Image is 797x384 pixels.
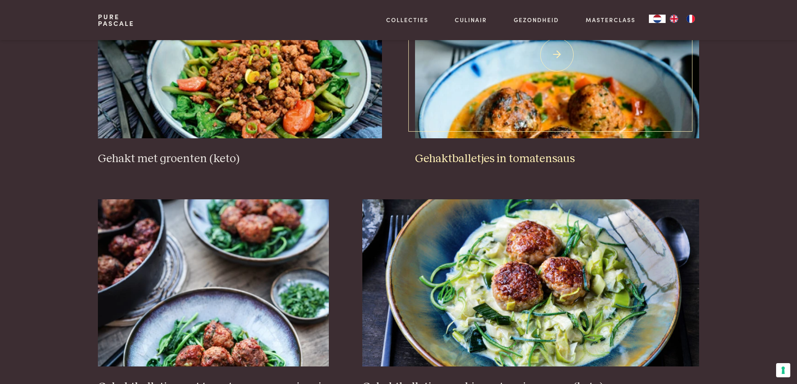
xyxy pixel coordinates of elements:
a: Collecties [386,15,428,24]
div: Language [649,15,666,23]
a: Culinair [455,15,487,24]
h3: Gehaktballetjes in tomatensaus [415,152,699,166]
h3: Gehakt met groenten (keto) [98,152,382,166]
a: Masterclass [586,15,636,24]
aside: Language selected: Nederlands [649,15,699,23]
ul: Language list [666,15,699,23]
a: EN [666,15,682,23]
button: Uw voorkeuren voor toestemming voor trackingtechnologieën [776,363,790,377]
a: FR [682,15,699,23]
a: PurePascale [98,13,134,27]
a: Gezondheid [514,15,559,24]
img: Gehaktballetjes met tomatensaus en spinazie (keto) [98,199,329,366]
a: NL [649,15,666,23]
img: Gehaktballetjes van kip met prei en curry (keto) [362,199,699,366]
